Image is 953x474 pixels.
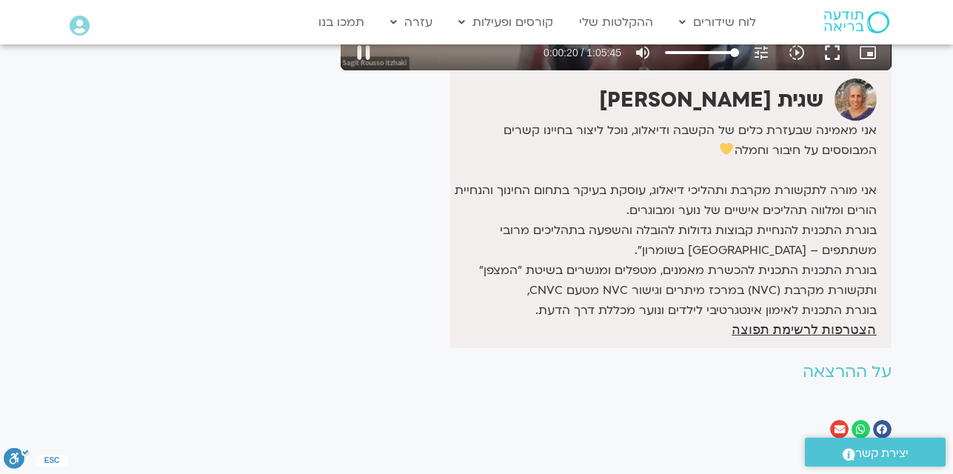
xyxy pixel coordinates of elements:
p: בוגרת התכנית לאימון אינטגרטיבי לילדים ונוער מכללת דרך הדעת. [454,301,876,321]
h2: על ההרצאה [341,363,892,381]
a: עזרה [383,8,440,36]
a: הצטרפות לרשימת תפוצה [732,323,876,336]
p: אני מורה לתקשורת מקרבת ותהליכי דיאלוג, עוסקת בעיקר בתחום החינוך והנחיית הורים ומלווה תהליכים אישי... [454,181,876,221]
a: תמכו בנו [311,8,372,36]
p: אני מאמינה שבעזרת כלים של הקשבה ודיאלוג, נוכל ליצור בחיינו קשרים המבוססים על חיבור וחמלה [454,121,876,161]
div: שיתוף ב facebook [873,420,892,438]
strong: שגית [PERSON_NAME] [599,86,823,114]
a: לוח שידורים [672,8,763,36]
p: בוגרת התכנית התכנית להכשרת מאמנים, מטפלים ומגשרים בשיטת "המצפן" ותקשורת מקרבת (NVC) במרכז מיתרים ... [454,261,876,301]
a: יצירת קשר [805,438,946,467]
div: שיתוף ב whatsapp [852,420,870,438]
img: שגית רוסו יצחקי [835,79,877,121]
a: קורסים ופעילות [451,8,561,36]
img: תודעה בריאה [824,11,889,33]
a: ההקלטות שלי [572,8,661,36]
img: 💛 [720,142,733,156]
p: בוגרת התכנית להנחיית קבוצות גדולות להובלה והשפעה בתהליכים מרובי משתתפים – [GEOGRAPHIC_DATA] בשומר... [454,221,876,261]
span: יצירת קשר [855,444,909,464]
div: שיתוף ב email [830,420,849,438]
